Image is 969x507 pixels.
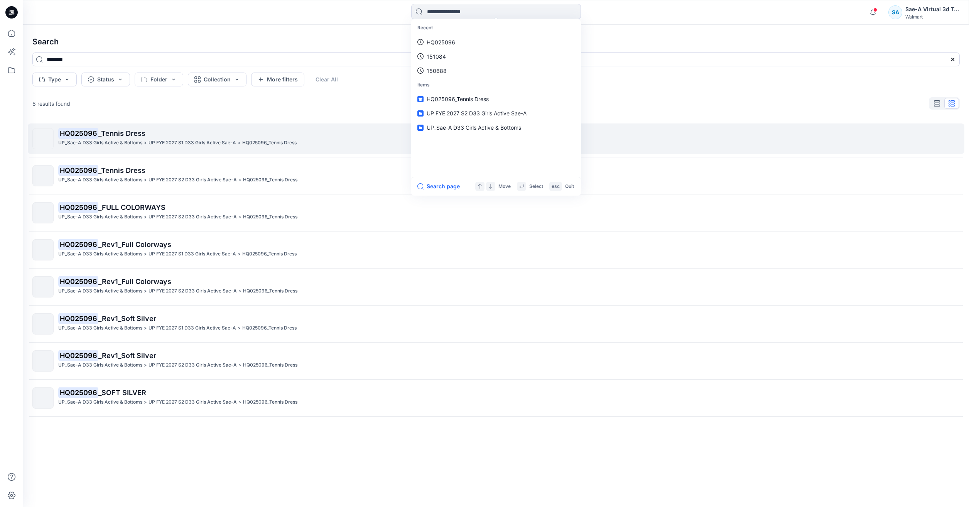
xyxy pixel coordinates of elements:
a: HQ025096_Rev1_Full ColorwaysUP_Sae-A D33 Girls Active & Bottoms>UP FYE 2027 S1 D33 Girls Active S... [28,235,964,265]
p: > [238,324,241,332]
p: Select [529,183,543,191]
a: HQ025096 [413,35,579,49]
span: _Rev1_Full Colorways [98,240,171,248]
a: HQ025096_Rev1_Soft SilverUP_Sae-A D33 Girls Active & Bottoms>UP FYE 2027 S1 D33 Girls Active Sae-... [28,309,964,339]
span: _Rev1_Soft Silver [98,352,156,360]
p: > [144,213,147,221]
mark: HQ025096 [58,165,98,176]
button: Collection [188,73,246,86]
p: Recent [413,21,579,35]
a: 151084 [413,49,579,64]
p: Items [413,78,579,92]
p: UP_Sae-A D33 Girls Active & Bottoms [58,398,142,406]
p: 151084 [427,52,446,61]
span: HQ025096_Tennis Dress [427,96,489,102]
span: _Tennis Dress [98,166,145,174]
mark: HQ025096 [58,313,98,324]
p: UP_Sae-A D33 Girls Active & Bottoms [58,250,142,258]
p: Move [498,183,511,191]
span: UP FYE 2027 S2 D33 Girls Active Sae-A [427,110,527,117]
mark: HQ025096 [58,387,98,398]
mark: HQ025096 [58,350,98,361]
p: > [144,398,147,406]
p: > [144,324,147,332]
p: UP_Sae-A D33 Girls Active & Bottoms [58,176,142,184]
span: _SOFT SILVER [98,389,146,397]
p: HQ025096_Tennis Dress [242,139,297,147]
p: UP_Sae-A D33 Girls Active & Bottoms [58,287,142,295]
p: UP FYE 2027 S2 D33 Girls Active Sae-A [149,287,237,295]
a: HQ025096_Tennis Dress [413,92,579,106]
p: HQ025096_Tennis Dress [243,176,297,184]
p: > [238,213,241,221]
a: HQ025096_SOFT SILVERUP_Sae-A D33 Girls Active & Bottoms>UP FYE 2027 S2 D33 Girls Active Sae-A>HQ0... [28,383,964,413]
p: UP_Sae-A D33 Girls Active & Bottoms [58,213,142,221]
p: > [144,361,147,369]
span: _Rev1_Full Colorways [98,277,171,286]
button: Folder [135,73,183,86]
span: _FULL COLORWAYS [98,203,165,211]
p: > [238,176,241,184]
p: > [144,176,147,184]
a: HQ025096_Tennis DressUP_Sae-A D33 Girls Active & Bottoms>UP FYE 2027 S2 D33 Girls Active Sae-A>HQ... [28,161,964,191]
span: UP_Sae-A D33 Girls Active & Bottoms [427,124,521,131]
p: UP FYE 2027 S1 D33 Girls Active Sae-A [149,139,236,147]
p: > [238,398,241,406]
button: Type [32,73,77,86]
a: 150688 [413,64,579,78]
span: _Rev1_Soft Silver [98,314,156,323]
p: UP_Sae-A D33 Girls Active & Bottoms [58,324,142,332]
div: Walmart [905,14,959,20]
a: HQ025096_Rev1_Soft SilverUP_Sae-A D33 Girls Active & Bottoms>UP FYE 2027 S2 D33 Girls Active Sae-... [28,346,964,376]
p: UP FYE 2027 S1 D33 Girls Active Sae-A [149,250,236,258]
mark: HQ025096 [58,239,98,250]
mark: HQ025096 [58,202,98,213]
h4: Search [26,31,966,52]
p: > [238,287,241,295]
p: > [238,250,241,258]
p: Quit [565,183,574,191]
p: HQ025096_Tennis Dress [243,213,297,221]
p: > [238,139,241,147]
p: UP_Sae-A D33 Girls Active & Bottoms [58,361,142,369]
p: esc [552,183,560,191]
p: UP FYE 2027 S1 D33 Girls Active Sae-A [149,324,236,332]
mark: HQ025096 [58,128,98,139]
div: Sae-A Virtual 3d Team [905,5,959,14]
p: > [144,139,147,147]
button: More filters [251,73,304,86]
p: HQ025096_Tennis Dress [243,398,297,406]
p: UP FYE 2027 S2 D33 Girls Active Sae-A [149,361,237,369]
p: HQ025096_Tennis Dress [243,361,297,369]
button: Status [81,73,130,86]
p: HQ025096_Tennis Dress [242,324,297,332]
span: _Tennis Dress [98,129,145,137]
p: > [144,250,147,258]
p: 150688 [427,67,447,75]
p: HQ025096_Tennis Dress [242,250,297,258]
p: 8 results found [32,100,70,108]
p: UP_Sae-A D33 Girls Active & Bottoms [58,139,142,147]
p: HQ025096_Tennis Dress [243,287,297,295]
p: > [144,287,147,295]
a: HQ025096_Rev1_Full ColorwaysUP_Sae-A D33 Girls Active & Bottoms>UP FYE 2027 S2 D33 Girls Active S... [28,272,964,302]
div: SA [888,5,902,19]
button: Search page [417,182,460,191]
a: UP_Sae-A D33 Girls Active & Bottoms [413,120,579,135]
p: > [238,361,241,369]
p: HQ025096 [427,38,455,46]
a: HQ025096_Tennis DressUP_Sae-A D33 Girls Active & Bottoms>UP FYE 2027 S1 D33 Girls Active Sae-A>HQ... [28,123,964,154]
a: UP FYE 2027 S2 D33 Girls Active Sae-A [413,106,579,120]
a: HQ025096_FULL COLORWAYSUP_Sae-A D33 Girls Active & Bottoms>UP FYE 2027 S2 D33 Girls Active Sae-A>... [28,198,964,228]
p: UP FYE 2027 S2 D33 Girls Active Sae-A [149,398,237,406]
p: UP FYE 2027 S2 D33 Girls Active Sae-A [149,176,237,184]
mark: HQ025096 [58,276,98,287]
p: UP FYE 2027 S2 D33 Girls Active Sae-A [149,213,237,221]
